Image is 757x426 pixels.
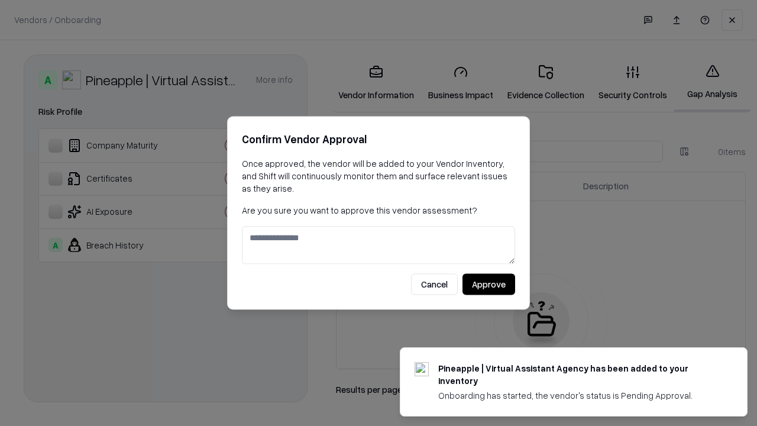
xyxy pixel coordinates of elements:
button: Cancel [411,274,458,295]
p: Are you sure you want to approve this vendor assessment? [242,204,515,217]
h2: Confirm Vendor Approval [242,131,515,148]
img: trypineapple.com [415,362,429,376]
p: Once approved, the vendor will be added to your Vendor Inventory, and Shift will continuously mon... [242,157,515,195]
button: Approve [462,274,515,295]
div: Pineapple | Virtual Assistant Agency has been added to your inventory [438,362,719,387]
div: Onboarding has started, the vendor's status is Pending Approval. [438,389,719,402]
